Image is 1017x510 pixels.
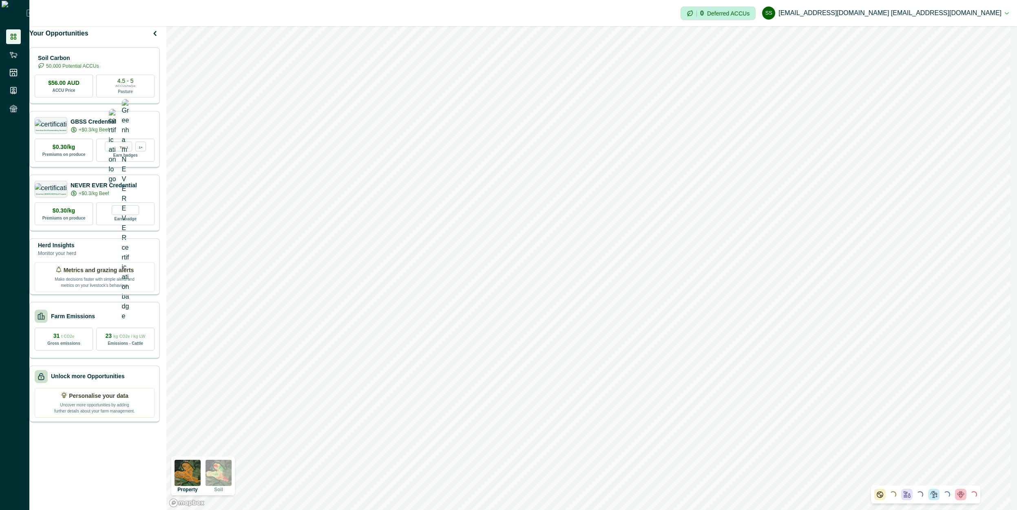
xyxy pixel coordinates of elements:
[46,62,99,70] p: 50,000 Potential ACCUs
[54,400,135,414] p: Uncover more opportunities by adding further details about your farm management.
[117,78,134,84] p: 4.5 - 5
[47,340,80,346] p: Gross emissions
[36,193,66,195] p: Greenham NEVER EVER Beef Program
[175,460,201,486] img: property preview
[29,29,88,38] p: Your Opportunities
[54,275,135,288] p: Make decisions faster with simple alerts and metrics on your livestock’s behaviour.
[38,54,99,62] p: Soil Carbon
[51,312,95,321] p: Farm Emissions
[71,181,137,190] p: NEVER EVER Credential
[53,332,75,340] p: 31
[35,130,66,131] p: Greenham Beef Sustainability Standard
[64,266,134,275] p: Metrics and grazing alerts
[106,332,146,340] p: 23
[114,215,136,222] p: Earn badge
[109,109,116,184] img: certification logo
[51,372,124,381] p: Unlock more Opportunities
[71,118,116,126] p: GBSS Credential
[166,26,1010,510] canvas: Map
[707,10,749,16] p: Deferred ACCUs
[2,1,27,25] img: Logo
[38,241,76,250] p: Herd Insights
[52,87,75,93] p: ACCU Price
[69,392,128,400] p: Personalise your data
[48,79,80,87] p: $56.00 AUD
[122,99,129,321] img: Greenham NEVER EVER certification badge
[113,334,145,339] span: kg CO2e / kg LW
[35,183,68,191] img: certification logo
[79,190,109,197] p: +$0.3/kg Beef
[53,143,75,151] p: $0.30/kg
[169,498,205,508] a: Mapbox logo
[79,126,109,133] p: +$0.3/kg Beef
[115,84,135,89] p: ACCUs/ha/pa
[38,250,76,257] p: Monitor your herd
[118,89,133,95] p: Pasture
[53,206,75,215] p: $0.30/kg
[113,151,137,158] p: Earn badges
[206,460,232,486] img: soil preview
[61,334,74,339] span: t CO2e
[42,151,86,157] p: Premiums on produce
[762,3,1009,23] button: scp@agriprove.io scp@agriprove.io[EMAIL_ADDRESS][DOMAIN_NAME] [EMAIL_ADDRESS][DOMAIN_NAME]
[108,340,143,346] p: Emissions - Cattle
[700,10,704,17] p: 0
[135,142,146,151] div: more credentials avaialble
[42,215,86,221] p: Premiums on produce
[214,487,223,492] p: Soil
[119,144,128,149] p: Tier 1
[35,120,68,128] img: certification logo
[139,144,142,149] p: 1+
[177,487,197,492] p: Property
